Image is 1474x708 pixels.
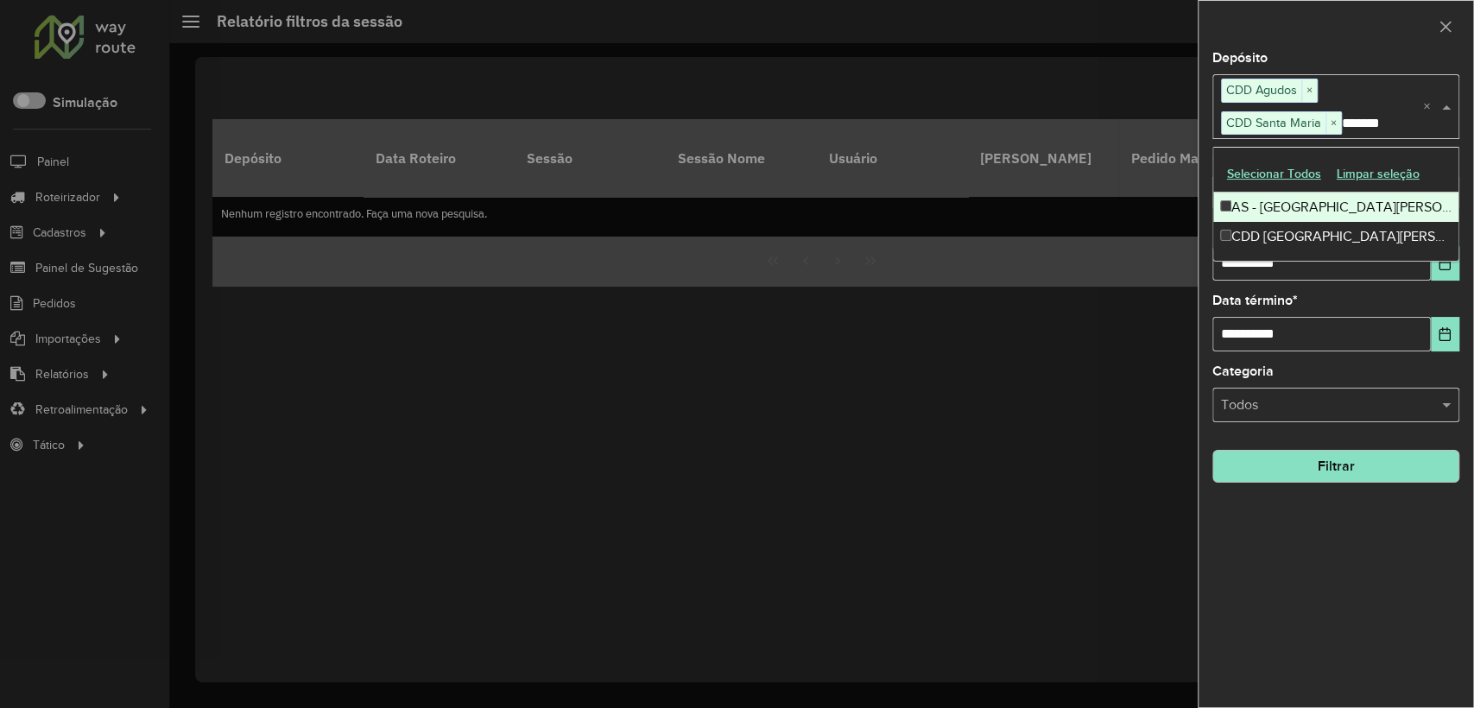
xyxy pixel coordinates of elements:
[1301,80,1317,101] span: ×
[1212,290,1298,311] label: Data término
[1212,47,1268,68] label: Depósito
[1431,317,1459,351] button: Choose Date
[1222,79,1301,100] span: CDD Agudos
[1423,97,1438,117] span: Clear all
[1431,246,1459,281] button: Choose Date
[1329,161,1427,187] button: Limpar seleção
[1222,112,1325,133] span: CDD Santa Maria
[1219,161,1329,187] button: Selecionar Todos
[1212,450,1459,483] button: Filtrar
[1212,147,1459,262] ng-dropdown-panel: Options list
[1212,361,1274,382] label: Categoria
[1213,222,1458,251] div: CDD [GEOGRAPHIC_DATA][PERSON_NAME][PERSON_NAME]
[1213,193,1458,222] div: AS - [GEOGRAPHIC_DATA][PERSON_NAME][PERSON_NAME]
[1325,113,1341,134] span: ×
